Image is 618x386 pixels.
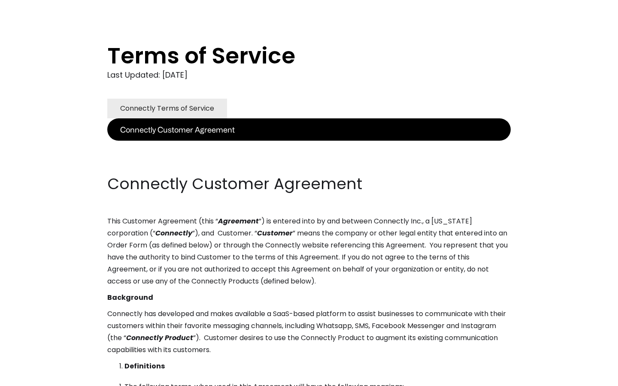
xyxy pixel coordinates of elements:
[124,361,165,371] strong: Definitions
[107,43,476,69] h1: Terms of Service
[120,103,214,115] div: Connectly Terms of Service
[107,293,153,302] strong: Background
[107,215,511,287] p: This Customer Agreement (this “ ”) is entered into by and between Connectly Inc., a [US_STATE] co...
[107,141,511,153] p: ‍
[17,371,51,383] ul: Language list
[107,173,511,195] h2: Connectly Customer Agreement
[218,216,259,226] em: Agreement
[107,157,511,169] p: ‍
[155,228,192,238] em: Connectly
[107,308,511,356] p: Connectly has developed and makes available a SaaS-based platform to assist businesses to communi...
[120,124,235,136] div: Connectly Customer Agreement
[126,333,193,343] em: Connectly Product
[9,370,51,383] aside: Language selected: English
[107,69,511,81] div: Last Updated: [DATE]
[257,228,293,238] em: Customer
